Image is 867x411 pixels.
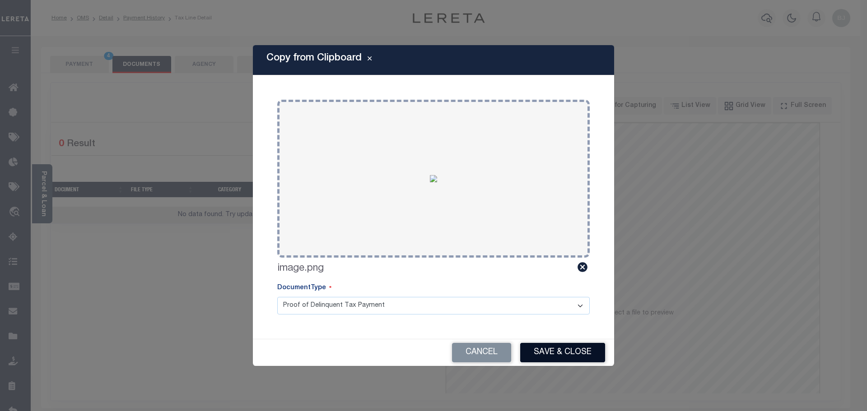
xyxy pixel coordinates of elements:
[277,283,331,293] label: DocumentType
[430,175,437,182] img: 76ebad09-9cf1-478b-a04d-e55b1e9f8571
[266,52,362,64] h5: Copy from Clipboard
[520,343,605,362] button: Save & Close
[277,261,324,276] label: image.png
[452,343,511,362] button: Cancel
[362,55,378,65] button: Close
